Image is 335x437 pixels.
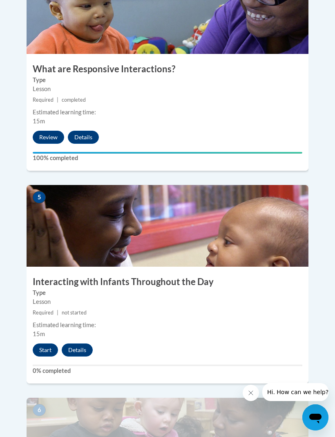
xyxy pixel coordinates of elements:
span: Required [33,97,54,103]
button: Details [68,131,99,144]
h3: What are Responsive Interactions? [27,63,308,76]
iframe: Message from company [262,383,328,401]
label: 0% completed [33,366,302,375]
span: | [57,97,58,103]
span: 15m [33,330,45,337]
div: Lesson [33,297,302,306]
span: | [57,310,58,316]
iframe: Close message [243,385,259,401]
button: Start [33,343,58,357]
img: Course Image [27,185,308,267]
label: Type [33,288,302,297]
span: Required [33,310,54,316]
span: 5 [33,191,46,203]
span: 6 [33,404,46,416]
iframe: Button to launch messaging window [302,404,328,430]
div: Estimated learning time: [33,321,302,330]
span: 15m [33,118,45,125]
span: not started [62,310,87,316]
button: Details [62,343,93,357]
div: Your progress [33,152,302,154]
button: Review [33,131,64,144]
div: Lesson [33,85,302,94]
label: 100% completed [33,154,302,163]
span: completed [62,97,86,103]
div: Estimated learning time: [33,108,302,117]
h3: Interacting with Infants Throughout the Day [27,276,308,288]
label: Type [33,76,302,85]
